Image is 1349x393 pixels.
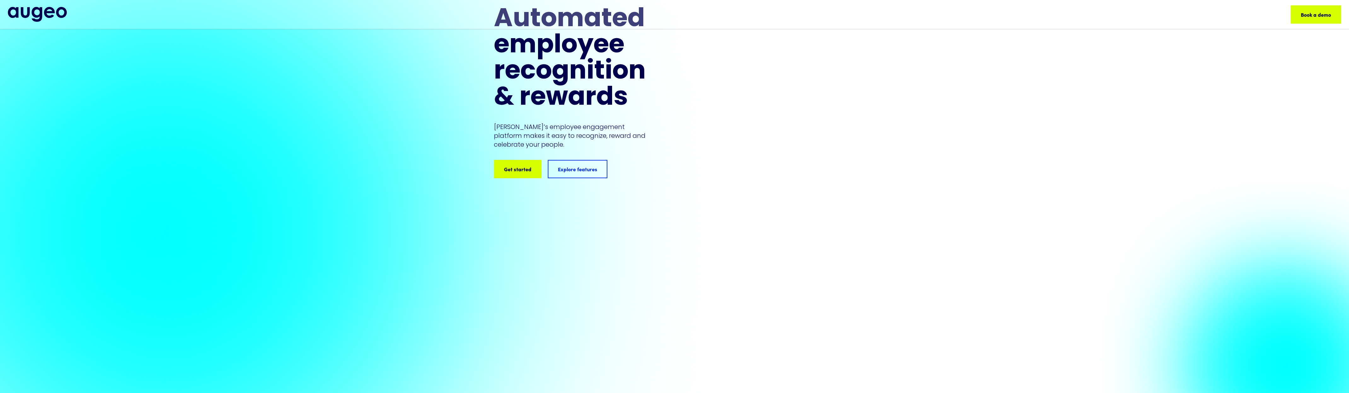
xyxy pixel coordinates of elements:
[8,7,67,22] img: Augeo logo
[548,160,607,178] a: Explore features
[494,160,541,178] a: Get started
[494,7,646,111] h1: Automated employee​ recognition &​ rewards
[1291,5,1341,24] a: Book a demo
[494,122,646,149] p: [PERSON_NAME]’s employee engagement platform makes it easy to recognize, reward and celebrate you...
